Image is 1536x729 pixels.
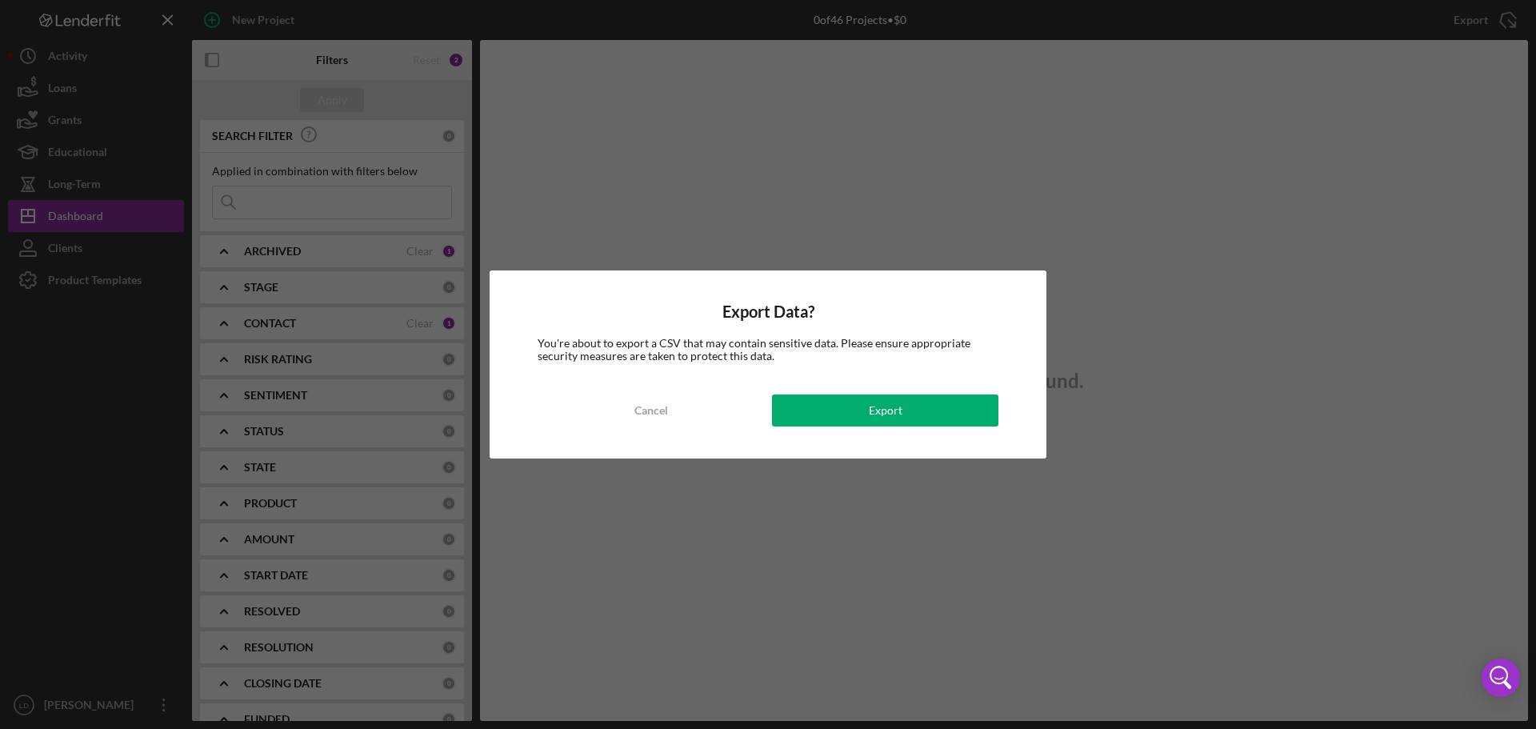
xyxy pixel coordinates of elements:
div: You're about to export a CSV that may contain sensitive data. Please ensure appropriate security ... [538,337,998,362]
div: Cancel [634,395,668,427]
div: Open Intercom Messenger [1482,659,1520,697]
button: Cancel [538,395,764,427]
button: Export [772,395,998,427]
h4: Export Data? [538,302,998,321]
div: Export [869,395,902,427]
